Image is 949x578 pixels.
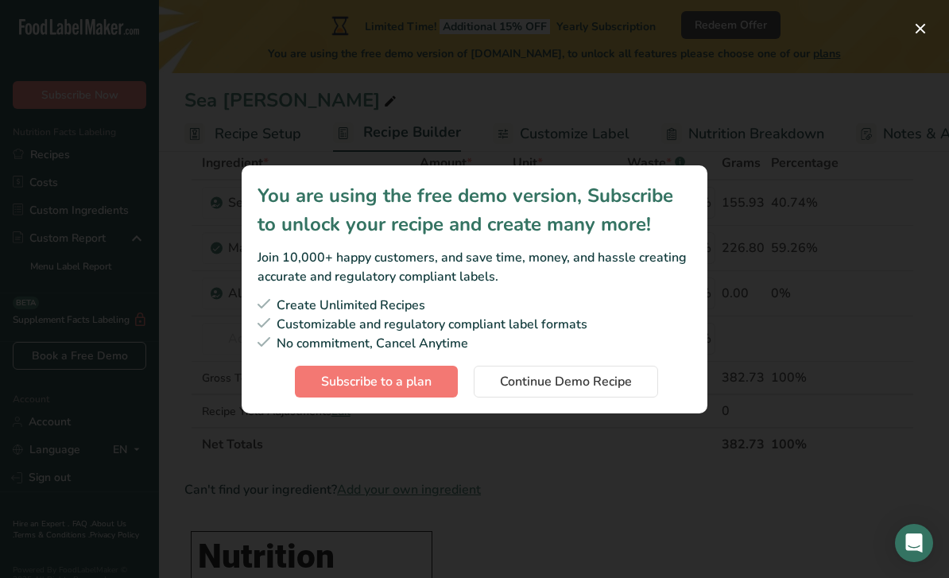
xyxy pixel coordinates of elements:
[258,248,691,286] div: Join 10,000+ happy customers, and save time, money, and hassle creating accurate and regulatory c...
[474,366,658,398] button: Continue Demo Recipe
[258,181,691,239] div: You are using the free demo version, Subscribe to unlock your recipe and create many more!
[258,334,691,353] div: No commitment, Cancel Anytime
[321,372,432,391] span: Subscribe to a plan
[895,524,933,562] div: Open Intercom Messenger
[295,366,458,398] button: Subscribe to a plan
[258,296,691,315] div: Create Unlimited Recipes
[500,372,632,391] span: Continue Demo Recipe
[258,315,691,334] div: Customizable and regulatory compliant label formats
